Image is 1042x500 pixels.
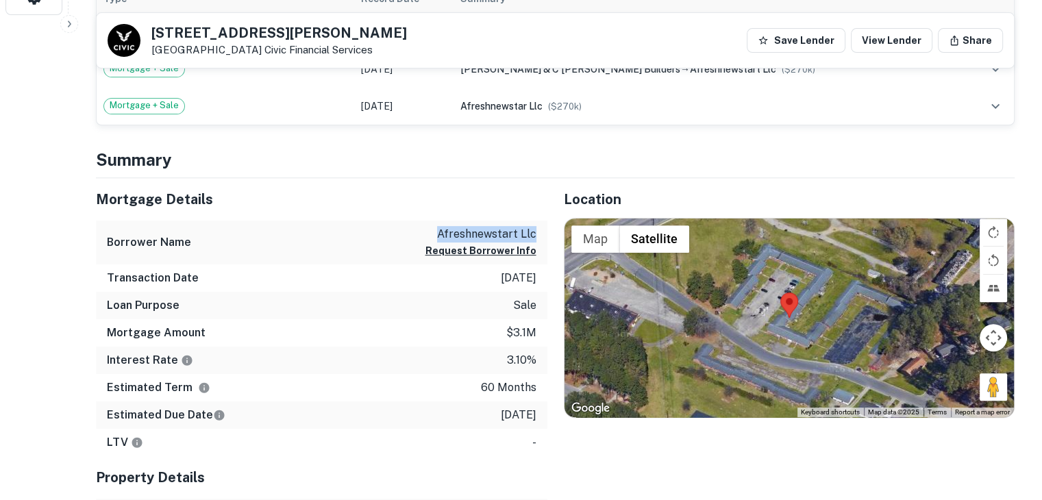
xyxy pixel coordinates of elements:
button: expand row [984,58,1007,81]
span: [PERSON_NAME] & c [PERSON_NAME] builders [460,64,680,75]
h4: Summary [96,147,1015,172]
p: [DATE] [501,270,536,286]
h6: Interest Rate [107,352,193,368]
h6: Estimated Term [107,379,210,396]
button: Save Lender [747,28,845,53]
h5: [STREET_ADDRESS][PERSON_NAME] [151,26,407,40]
span: ($ 270k ) [782,64,815,75]
a: View Lender [851,28,932,53]
img: Google [568,399,613,417]
p: - [532,434,536,451]
p: [GEOGRAPHIC_DATA] [151,44,407,56]
button: Drag Pegman onto the map to open Street View [980,373,1007,401]
iframe: Chat Widget [973,390,1042,456]
span: Map data ©2025 [868,408,919,416]
button: Tilt map [980,275,1007,302]
h6: LTV [107,434,143,451]
td: [DATE] [354,88,454,125]
svg: The interest rates displayed on the website are for informational purposes only and may be report... [181,354,193,366]
td: [DATE] [354,51,454,88]
h5: Mortgage Details [96,189,547,210]
span: Mortgage + Sale [104,62,184,75]
a: Terms (opens in new tab) [928,408,947,416]
p: [DATE] [501,407,536,423]
a: Open this area in Google Maps (opens a new window) [568,399,613,417]
button: Rotate map clockwise [980,218,1007,246]
button: Share [938,28,1003,53]
a: Civic Financial Services [264,44,373,55]
h6: Estimated Due Date [107,407,225,423]
button: expand row [984,95,1007,118]
button: Map camera controls [980,324,1007,351]
p: sale [513,297,536,314]
button: Request Borrower Info [425,242,536,259]
button: Rotate map counterclockwise [980,247,1007,274]
span: afreshnewstart llc [690,64,776,75]
h6: Borrower Name [107,234,191,251]
span: Mortgage + Sale [104,99,184,112]
p: 3.10% [507,352,536,368]
span: afreshnewstar llc [460,101,543,112]
h6: Mortgage Amount [107,325,206,341]
h6: Transaction Date [107,270,199,286]
h5: Location [564,189,1015,210]
svg: LTVs displayed on the website are for informational purposes only and may be reported incorrectly... [131,436,143,449]
button: Show satellite imagery [619,225,689,253]
h6: Loan Purpose [107,297,179,314]
p: afreshnewstart llc [425,226,536,242]
a: Report a map error [955,408,1010,416]
button: Keyboard shortcuts [801,408,860,417]
p: $3.1m [506,325,536,341]
div: → [460,62,956,77]
button: Show street map [571,225,619,253]
h5: Property Details [96,467,547,488]
svg: Term is based on a standard schedule for this type of loan. [198,382,210,394]
span: ($ 270k ) [548,101,582,112]
svg: Estimate is based on a standard schedule for this type of loan. [213,409,225,421]
p: 60 months [481,379,536,396]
